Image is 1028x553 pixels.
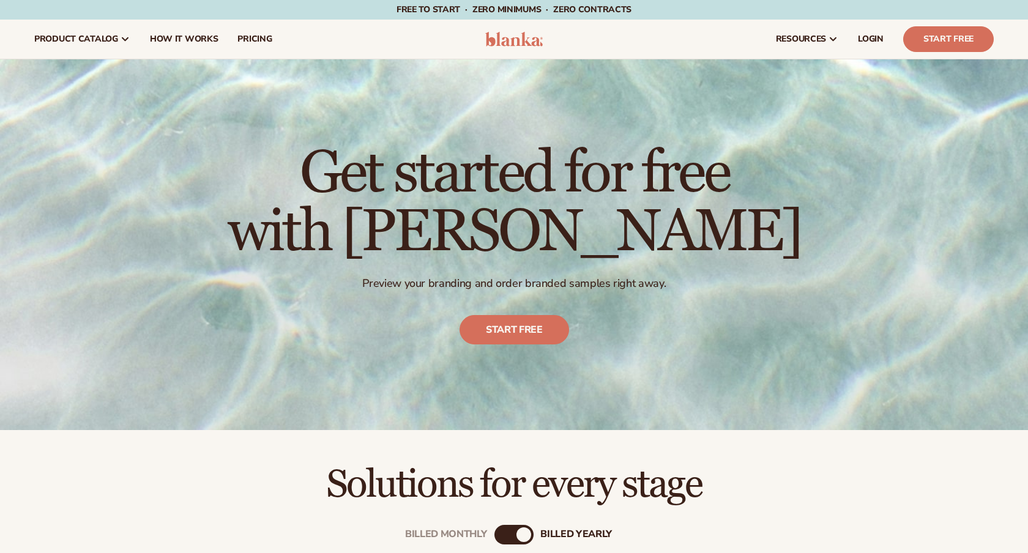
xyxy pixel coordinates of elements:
[34,34,118,44] span: product catalog
[540,529,612,540] div: billed Yearly
[776,34,826,44] span: resources
[766,20,848,59] a: resources
[858,34,884,44] span: LOGIN
[228,144,801,262] h1: Get started for free with [PERSON_NAME]
[237,34,272,44] span: pricing
[460,315,569,344] a: Start free
[228,276,801,291] p: Preview your branding and order branded samples right away.
[848,20,893,59] a: LOGIN
[140,20,228,59] a: How It Works
[34,464,994,505] h2: Solutions for every stage
[903,26,994,52] a: Start Free
[485,32,543,46] img: logo
[228,20,281,59] a: pricing
[405,529,487,540] div: Billed Monthly
[24,20,140,59] a: product catalog
[150,34,218,44] span: How It Works
[397,4,631,15] span: Free to start · ZERO minimums · ZERO contracts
